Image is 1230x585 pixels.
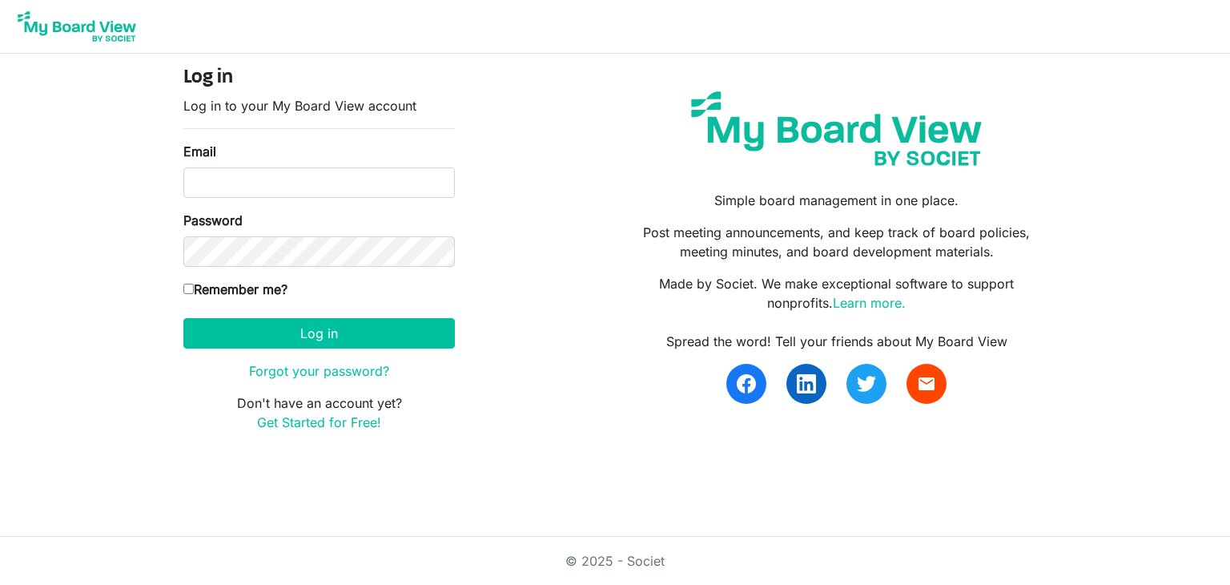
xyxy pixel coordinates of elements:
[183,284,194,294] input: Remember me?
[13,6,141,46] img: My Board View Logo
[833,295,906,311] a: Learn more.
[627,223,1047,261] p: Post meeting announcements, and keep track of board policies, meeting minutes, and board developm...
[565,553,665,569] a: © 2025 - Societ
[627,191,1047,210] p: Simple board management in one place.
[183,142,216,161] label: Email
[906,364,947,404] a: email
[183,318,455,349] button: Log in
[183,393,455,432] p: Don't have an account yet?
[183,280,287,299] label: Remember me?
[917,374,936,393] span: email
[679,79,994,178] img: my-board-view-societ.svg
[257,414,381,430] a: Get Started for Free!
[183,67,455,90] h4: Log in
[249,363,389,379] a: Forgot your password?
[183,96,455,115] p: Log in to your My Board View account
[627,274,1047,313] p: Made by Societ. We make exceptional software to support nonprofits.
[183,211,243,230] label: Password
[797,374,816,393] img: linkedin.svg
[857,374,876,393] img: twitter.svg
[627,332,1047,351] div: Spread the word! Tell your friends about My Board View
[737,374,756,393] img: facebook.svg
